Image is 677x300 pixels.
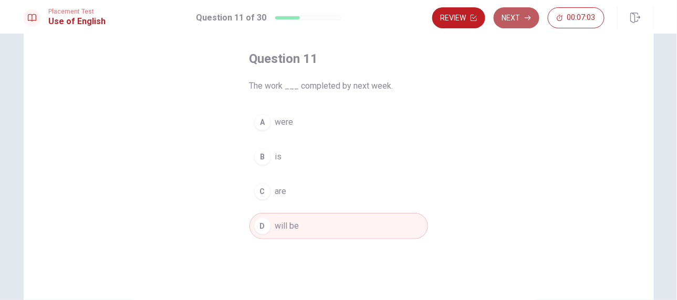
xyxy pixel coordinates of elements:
[249,178,428,205] button: Care
[249,109,428,135] button: Awere
[249,50,428,67] h4: Question 11
[275,151,282,163] span: is
[49,15,106,28] h1: Use of English
[249,213,428,239] button: Dwill be
[254,183,271,200] div: C
[494,7,539,28] button: Next
[432,7,485,28] button: Review
[249,144,428,170] button: Bis
[254,114,271,131] div: A
[254,218,271,234] div: D
[196,12,266,24] h1: Question 11 of 30
[249,80,428,92] span: The work ___ completed by next week.
[567,14,596,22] span: 00:07:03
[275,185,287,198] span: are
[275,116,294,128] span: were
[254,148,271,165] div: B
[275,220,299,232] span: will be
[49,8,106,15] span: Placement Test
[548,7,605,28] button: 00:07:03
